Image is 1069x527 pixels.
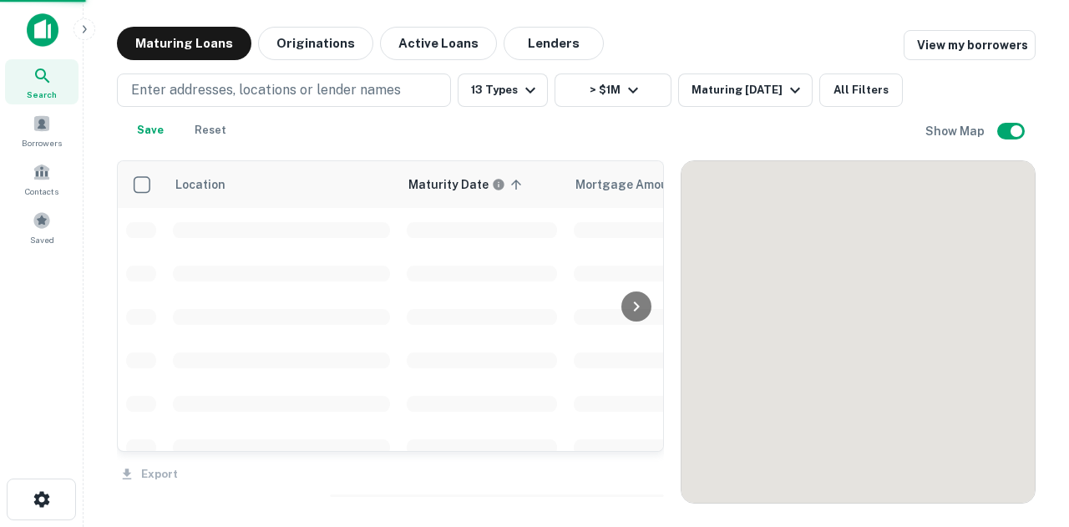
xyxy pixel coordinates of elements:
h6: Maturity Date [408,175,489,194]
div: Maturing [DATE] [692,80,805,100]
span: Location [175,175,247,195]
button: 13 Types [458,73,548,107]
div: Maturity dates displayed may be estimated. Please contact the lender for the most accurate maturi... [408,175,505,194]
h6: Show Map [925,122,987,140]
button: Maturing [DATE] [678,73,813,107]
button: Save your search to get updates of matches that match your search criteria. [124,114,177,147]
a: Borrowers [5,108,79,153]
img: capitalize-icon.png [27,13,58,47]
th: Location [165,161,398,208]
div: 0 [681,161,1035,503]
span: Borrowers [22,136,62,149]
a: View my borrowers [904,30,1036,60]
button: Reset [184,114,237,147]
a: Search [5,59,79,104]
iframe: Chat Widget [985,393,1069,474]
button: Originations [258,27,373,60]
button: All Filters [819,73,903,107]
button: Enter addresses, locations or lender names [117,73,451,107]
span: Search [27,88,57,101]
a: Contacts [5,156,79,201]
button: Active Loans [380,27,497,60]
span: Maturity dates displayed may be estimated. Please contact the lender for the most accurate maturi... [408,175,527,194]
p: Enter addresses, locations or lender names [131,80,401,100]
th: Mortgage Amount [565,161,749,208]
span: Saved [30,233,54,246]
th: Maturity dates displayed may be estimated. Please contact the lender for the most accurate maturi... [398,161,565,208]
button: Maturing Loans [117,27,251,60]
button: > $1M [555,73,671,107]
span: Contacts [25,185,58,198]
a: Saved [5,205,79,250]
button: Lenders [504,27,604,60]
span: Mortgage Amount [575,175,702,195]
